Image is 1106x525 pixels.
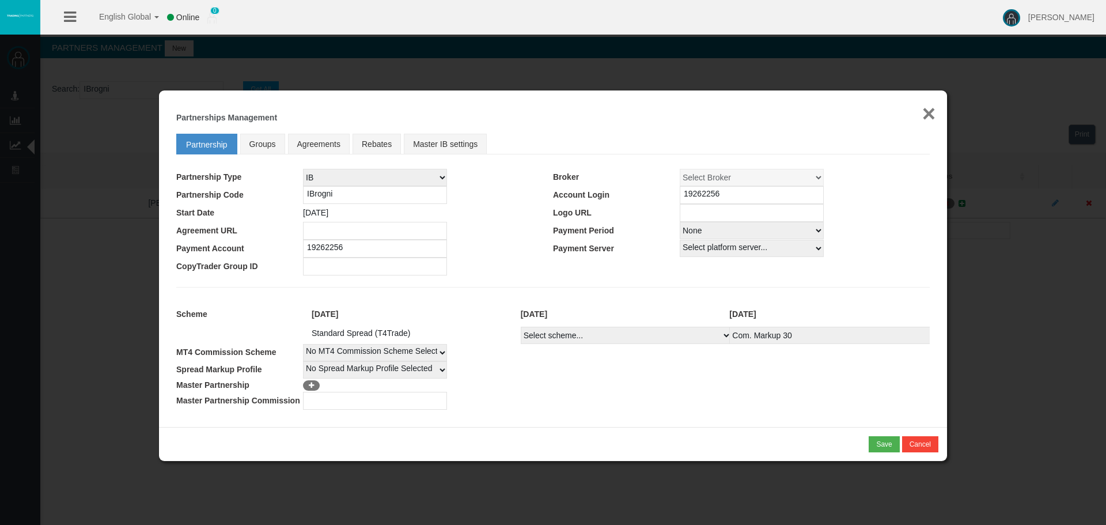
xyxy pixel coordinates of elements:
[553,169,680,186] td: Broker
[553,240,680,258] td: Payment Server
[176,13,199,22] span: Online
[84,12,151,21] span: English Global
[404,134,487,154] a: Master IB settings
[210,7,219,14] span: 0
[553,204,680,222] td: Logo URL
[902,436,938,452] button: Cancel
[176,134,237,154] a: Partnership
[353,134,401,154] a: Rebates
[176,113,277,122] b: Partnerships Management
[176,186,303,204] td: Partnership Code
[176,392,303,410] td: Master Partnership Commission
[869,436,899,452] button: Save
[207,12,217,24] img: user_small.png
[288,134,350,154] a: Agreements
[240,134,285,154] a: Groups
[176,240,303,258] td: Payment Account
[176,222,303,240] td: Agreement URL
[176,302,303,327] td: Scheme
[6,13,35,18] img: logo.svg
[176,204,303,222] td: Start Date
[553,222,680,240] td: Payment Period
[176,344,303,361] td: MT4 Commission Scheme
[303,208,328,217] span: [DATE]
[512,308,721,321] div: [DATE]
[1003,9,1020,27] img: user-image
[176,169,303,186] td: Partnership Type
[176,361,303,379] td: Spread Markup Profile
[1028,13,1094,22] span: [PERSON_NAME]
[249,139,276,149] span: Groups
[553,186,680,204] td: Account Login
[876,439,892,450] div: Save
[176,379,303,392] td: Master Partnership
[312,328,410,338] span: Standard Spread (T4Trade)
[303,308,512,321] div: [DATE]
[721,308,930,321] div: [DATE]
[176,258,303,275] td: CopyTrader Group ID
[922,102,935,125] button: ×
